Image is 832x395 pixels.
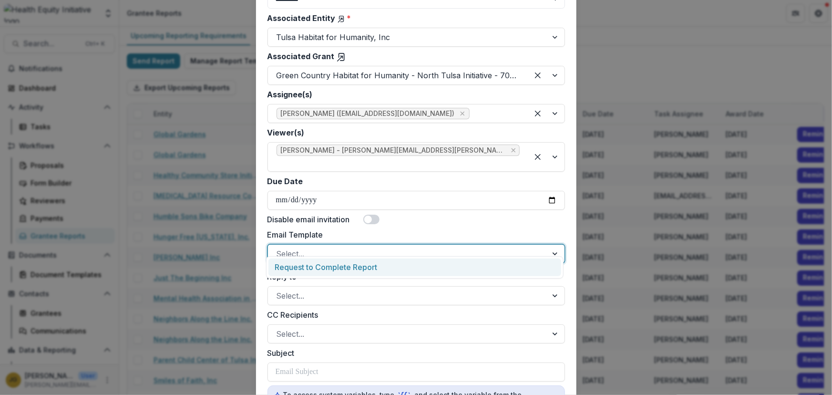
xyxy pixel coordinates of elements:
label: Subject [267,347,559,359]
div: Clear selected options [530,68,545,83]
label: Disable email invitation [267,214,350,225]
span: [PERSON_NAME] - [PERSON_NAME][EMAIL_ADDRESS][PERSON_NAME][DATE][DOMAIN_NAME] [281,146,507,155]
label: Due Date [267,176,303,187]
label: Associated Entity [267,12,559,24]
label: Viewer(s) [267,127,559,138]
label: Associated Grant [267,51,559,62]
div: Clear selected options [530,106,545,121]
span: [PERSON_NAME] ([EMAIL_ADDRESS][DOMAIN_NAME]) [281,110,455,118]
div: Remove Dr. Janel Pasley - janel.pasley@ascension.org [510,146,517,155]
div: Remove Cassandra Love (clove@greencountryhabitat.org) [458,109,467,118]
label: Email Template [267,229,559,240]
div: Clear selected options [530,149,545,165]
div: Request to Complete Report [268,259,561,276]
label: CC Recipients [267,309,559,321]
label: Assignee(s) [267,89,559,100]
